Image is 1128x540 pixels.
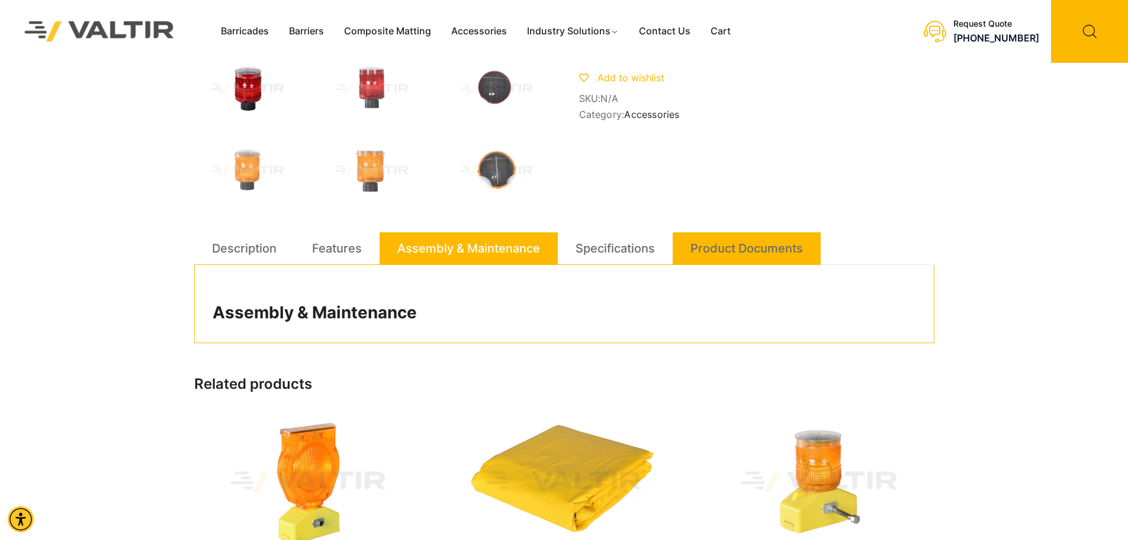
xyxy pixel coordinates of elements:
[953,32,1039,44] a: call (888) 496-3625
[576,232,655,264] a: Specifications
[443,139,549,203] img: A round solar panel with an orange frame, featuring a grid pattern on a dark surface.
[312,232,362,264] a: Features
[319,57,425,121] img: A red warning light with a cylindrical design and a threaded base, typically used for signaling o...
[397,232,540,264] a: Assembly & Maintenance
[334,23,441,40] a: Composite Matting
[213,303,916,323] h2: Assembly & Maintenance
[629,23,700,40] a: Contact Us
[194,57,301,121] img: Light_360_Red_3Q.jpg
[690,232,803,264] a: Product Documents
[600,92,618,104] span: N/A
[194,139,301,203] img: An orange warning light with a ribbed design, mounted on a black base, typically used for signali...
[9,5,190,57] img: Valtir Rentals
[579,109,934,120] span: Category:
[700,23,741,40] a: Cart
[624,108,679,120] a: Accessories
[212,232,277,264] a: Description
[597,72,664,84] span: Add to wishlist
[579,72,664,84] a: Add to wishlist
[517,23,629,40] a: Industry Solutions
[211,23,279,40] a: Barricades
[8,506,34,532] div: Accessibility Menu
[579,93,934,104] span: SKU:
[279,23,334,40] a: Barriers
[194,376,934,393] h2: Related products
[441,23,517,40] a: Accessories
[443,57,549,121] img: A round solar-powered light with a red outer casing and a dark, grid-like surface.
[953,19,1039,29] div: Request Quote
[319,139,425,203] img: An orange warning light with a ribbed design, mounted on a black base.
